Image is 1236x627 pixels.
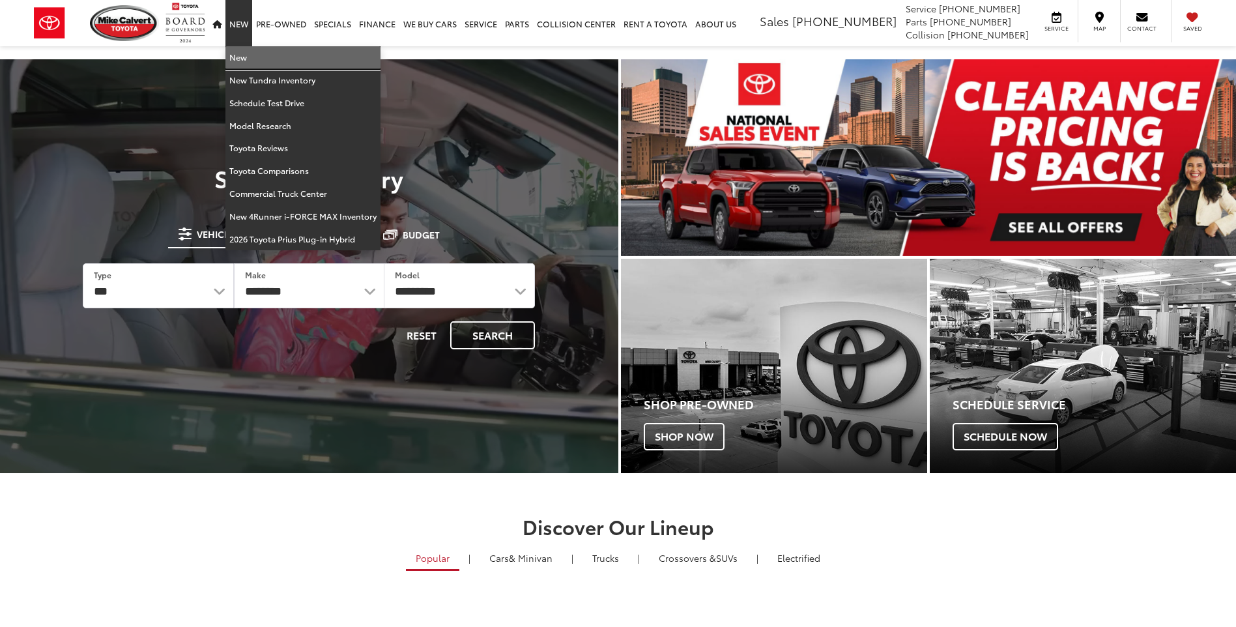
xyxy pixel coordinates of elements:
a: Commercial Truck Center [225,182,381,205]
span: [PHONE_NUMBER] [792,12,897,29]
span: Contact [1127,24,1157,33]
button: Search [450,321,535,349]
a: Trucks [582,547,629,569]
label: Make [245,269,266,280]
span: Shop Now [644,423,725,450]
span: Parts [906,15,927,28]
a: New Tundra Inventory [225,69,381,92]
label: Type [94,269,111,280]
a: SUVs [649,547,747,569]
span: & Minivan [509,551,553,564]
a: Toyota Reviews [225,137,381,160]
a: Toyota Comparisons [225,160,381,182]
img: Mike Calvert Toyota [90,5,159,41]
span: Collision [906,28,945,41]
a: New [225,46,381,69]
h4: Schedule Service [953,398,1236,411]
span: Service [1042,24,1071,33]
span: Vehicle [197,229,234,239]
li: | [753,551,762,564]
span: Service [906,2,936,15]
a: Shop Pre-Owned Shop Now [621,259,927,473]
a: New 4Runner i-FORCE MAX Inventory [225,205,381,228]
span: [PHONE_NUMBER] [930,15,1011,28]
div: Toyota [621,259,927,473]
a: Schedule Test Drive [225,92,381,115]
h2: Discover Our Lineup [159,516,1078,537]
h3: Search Inventory [55,165,564,191]
span: Budget [403,230,440,239]
button: Reset [395,321,448,349]
a: Electrified [768,547,830,569]
li: | [465,551,474,564]
label: Model [395,269,420,280]
div: Toyota [930,259,1236,473]
li: | [635,551,643,564]
span: [PHONE_NUMBER] [947,28,1029,41]
span: Schedule Now [953,423,1058,450]
span: [PHONE_NUMBER] [939,2,1020,15]
h4: Shop Pre-Owned [644,398,927,411]
a: Model Research [225,115,381,138]
a: Schedule Service Schedule Now [930,259,1236,473]
span: Map [1085,24,1114,33]
a: 2026 Toyota Prius Plug-in Hybrid [225,228,381,250]
a: Cars [480,547,562,569]
span: Crossovers & [659,551,716,564]
a: Popular [406,547,459,571]
span: Sales [760,12,789,29]
li: | [568,551,577,564]
span: Saved [1178,24,1207,33]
